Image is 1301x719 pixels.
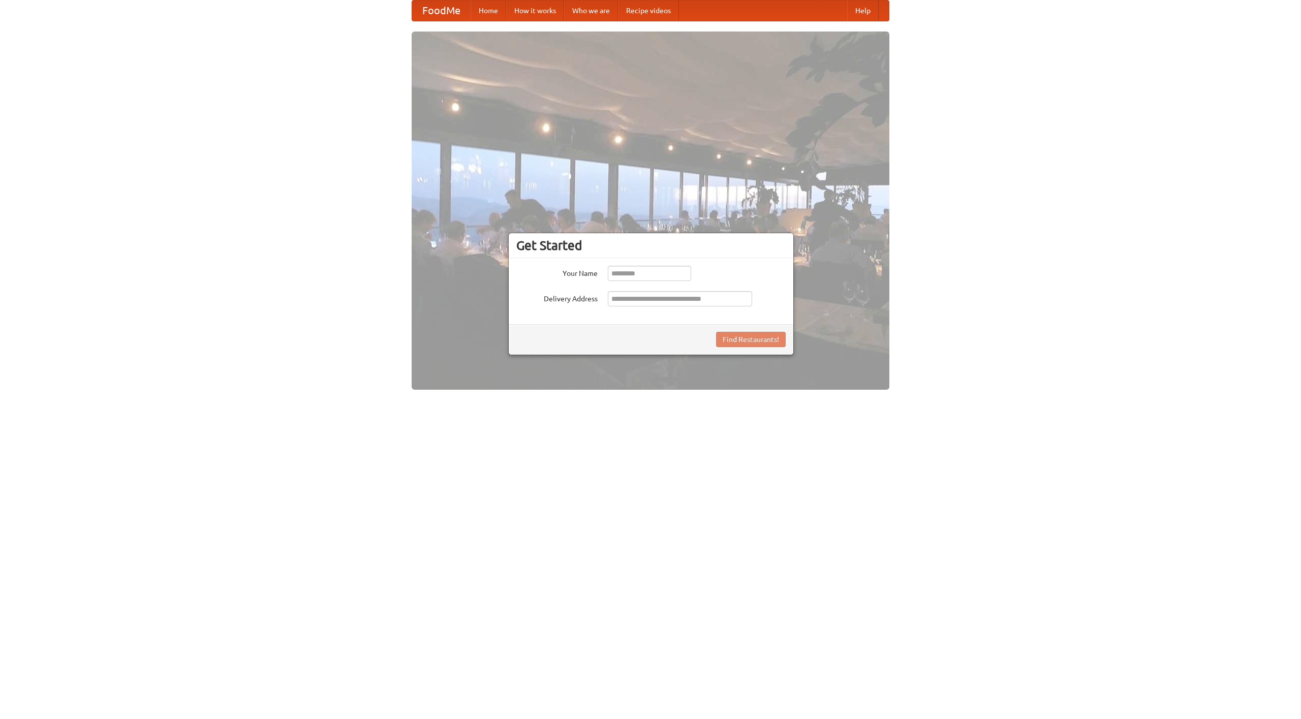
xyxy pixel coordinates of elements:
a: Home [471,1,506,21]
button: Find Restaurants! [716,332,786,347]
a: How it works [506,1,564,21]
a: Who we are [564,1,618,21]
label: Delivery Address [516,291,598,304]
a: Recipe videos [618,1,679,21]
a: Help [847,1,879,21]
a: FoodMe [412,1,471,21]
label: Your Name [516,266,598,278]
h3: Get Started [516,238,786,253]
